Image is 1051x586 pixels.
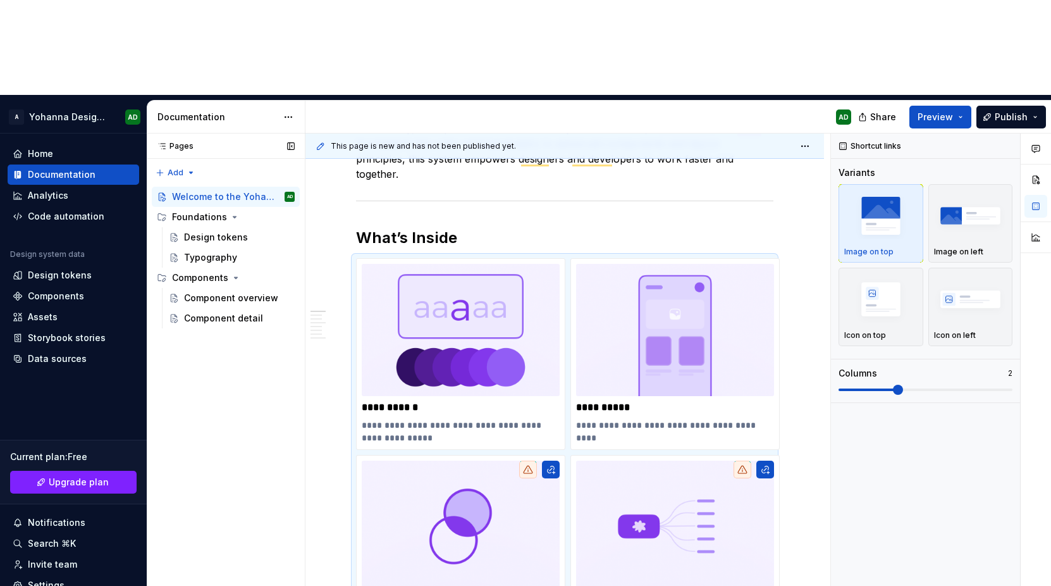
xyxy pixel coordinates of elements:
div: Components [172,271,228,284]
p: Icon on left [934,330,976,340]
div: Foundations [172,211,227,223]
span: Publish [995,111,1028,123]
div: Notifications [28,516,85,529]
div: Page tree [152,187,300,328]
div: Welcome to the Yohanna Design System [172,190,276,203]
a: Assets [8,307,139,327]
a: Storybook stories [8,328,139,348]
div: Design tokens [28,269,92,282]
p: Image on left [934,247,983,257]
div: Variants [839,166,875,179]
img: placeholder [844,192,918,239]
div: AD [287,190,293,203]
div: AD [128,112,138,122]
p: Image on top [844,247,894,257]
img: b6717d7c-9fd5-4a5e-afaf-2c6660f92efd.png [362,264,560,396]
div: Current plan : Free [10,451,137,463]
div: Assets [28,311,58,323]
div: Pages [152,141,194,151]
button: Preview [909,106,971,128]
button: Search ⌘K [8,533,139,554]
p: 2 [1008,368,1012,378]
div: AD [839,112,849,122]
img: placeholder [934,192,1007,239]
div: Data sources [28,352,87,365]
div: A [9,109,24,125]
a: Components [8,286,139,306]
div: Columns [839,367,877,380]
p: Icon on top [844,330,886,340]
div: Storybook stories [28,332,106,344]
div: Yohanna Design System [29,111,110,123]
button: placeholderIcon on top [839,268,923,346]
button: placeholderImage on left [928,184,1013,263]
span: Upgrade plan [49,476,109,489]
div: Design system data [10,249,85,259]
a: Design tokens [164,227,300,247]
button: Publish [976,106,1046,128]
div: Home [28,147,53,160]
div: Code automation [28,210,104,223]
a: Home [8,144,139,164]
button: Share [852,106,904,128]
div: Components [28,290,84,302]
div: Typography [184,251,237,264]
div: Design tokens [184,231,248,244]
button: placeholderImage on top [839,184,923,263]
a: Typography [164,247,300,268]
div: Component overview [184,292,278,304]
a: Design tokens [8,265,139,285]
div: Foundations [152,207,300,227]
button: Add [152,164,199,182]
a: Component overview [164,288,300,308]
a: Invite team [8,554,139,575]
div: Invite team [28,558,77,571]
div: Component detail [184,312,263,325]
div: Documentation [157,111,277,123]
button: placeholderIcon on left [928,268,1013,346]
a: Code automation [8,206,139,227]
div: Documentation [28,168,95,181]
button: AYohanna Design SystemAD [3,103,144,130]
span: Add [168,168,183,178]
div: Components [152,268,300,288]
a: Upgrade plan [10,471,137,494]
a: Component detail [164,308,300,328]
a: Welcome to the Yohanna Design SystemAD [152,187,300,207]
div: Analytics [28,189,68,202]
span: This page is new and has not been published yet. [331,141,516,151]
button: Notifications [8,513,139,533]
span: Preview [918,111,953,123]
a: Data sources [8,349,139,369]
img: placeholder [844,276,918,322]
a: Analytics [8,185,139,206]
a: Documentation [8,165,139,185]
img: placeholder [934,276,1007,322]
img: e321bb16-55c9-4634-a6b5-4962c1507b1d.png [576,264,774,396]
h2: What’s Inside [356,228,773,248]
div: Search ⌘K [28,537,76,550]
span: Share [870,111,896,123]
